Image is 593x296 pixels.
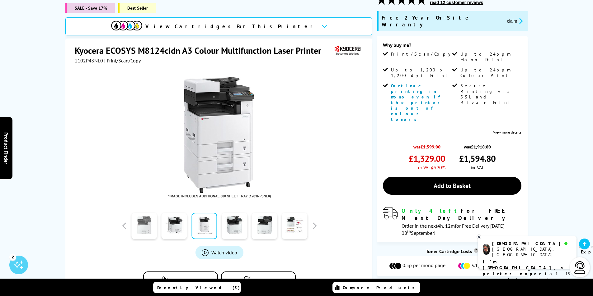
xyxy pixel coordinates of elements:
strike: £1,599.00 [421,144,440,150]
span: £1,594.80 [459,153,496,164]
span: View Cartridges For This Printer [145,23,317,30]
span: Secure Printing via SSL and Private Print [460,83,520,105]
span: Best Seller [118,3,156,13]
img: cmyk-icon.svg [111,21,142,30]
span: In the Box [256,278,275,283]
div: [GEOGRAPHIC_DATA], [GEOGRAPHIC_DATA] [492,246,572,257]
span: Product Finder [3,132,9,164]
button: Add to Compare [143,271,218,289]
img: user-headset-light.svg [574,261,586,274]
a: Recently Viewed (5) [153,282,241,293]
span: ex VAT @ 20% [418,164,445,171]
div: Why buy me? [383,42,521,51]
span: Watch video [211,249,237,256]
span: 4h, 12m [437,223,455,229]
span: was [409,141,445,150]
span: Up to 24ppm Mono Print [460,51,520,62]
span: Print/Scan/Copy [391,51,455,57]
span: Compare Products [343,285,418,290]
span: Recently Viewed (5) [157,285,240,290]
span: Up to 24ppm Colour Print [460,67,520,78]
div: 2 [9,253,16,260]
span: SALE - Save 17% [65,3,115,13]
span: Add to Compare [171,278,201,283]
span: inc VAT [471,164,484,171]
b: I'm [DEMOGRAPHIC_DATA], a printer expert [483,259,565,276]
h1: Kyocera ECOSYS M8124cidn A3 Colour Multifunction Laser Printer [75,45,327,56]
button: In the Box [221,271,296,289]
img: Kyocera ECOSYS M8124cidn Thumbnail [158,76,280,198]
span: Up to 1,200 x 1,200 dpi Print [391,67,451,78]
img: chris-livechat.png [483,244,490,255]
div: for FREE Next Day Delivery [402,207,521,221]
span: £1,329.00 [409,153,445,164]
span: 1102P43NL0 [75,57,103,64]
a: Add to Basket [383,177,521,195]
div: modal_delivery [383,207,521,236]
img: Kyocera [333,45,362,56]
sup: th [407,229,411,234]
a: Product_All_Videos [195,246,243,259]
span: Order in the next for Free Delivery [DATE] 08 September! [402,223,505,236]
span: Continue printing in mono even if the printer is out of colour toners [391,83,443,122]
span: was [459,141,496,150]
span: 0.5p per mono page [402,262,445,270]
span: Free 2 Year On-Site Warranty [382,14,502,28]
a: Compare Products [332,282,420,293]
p: of 19 years! I can help you choose the right product [483,259,572,294]
div: Toner Cartridge Costs [377,248,528,254]
span: Only 4 left [402,207,461,214]
strike: £1,918.80 [471,144,491,150]
span: 3.1p per colour page [471,262,515,270]
sup: Cost per page [474,248,478,253]
div: [DEMOGRAPHIC_DATA] [492,241,572,246]
a: View more details [493,130,521,134]
button: promo-description [505,17,525,25]
span: | Print/Scan/Copy [104,57,141,64]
